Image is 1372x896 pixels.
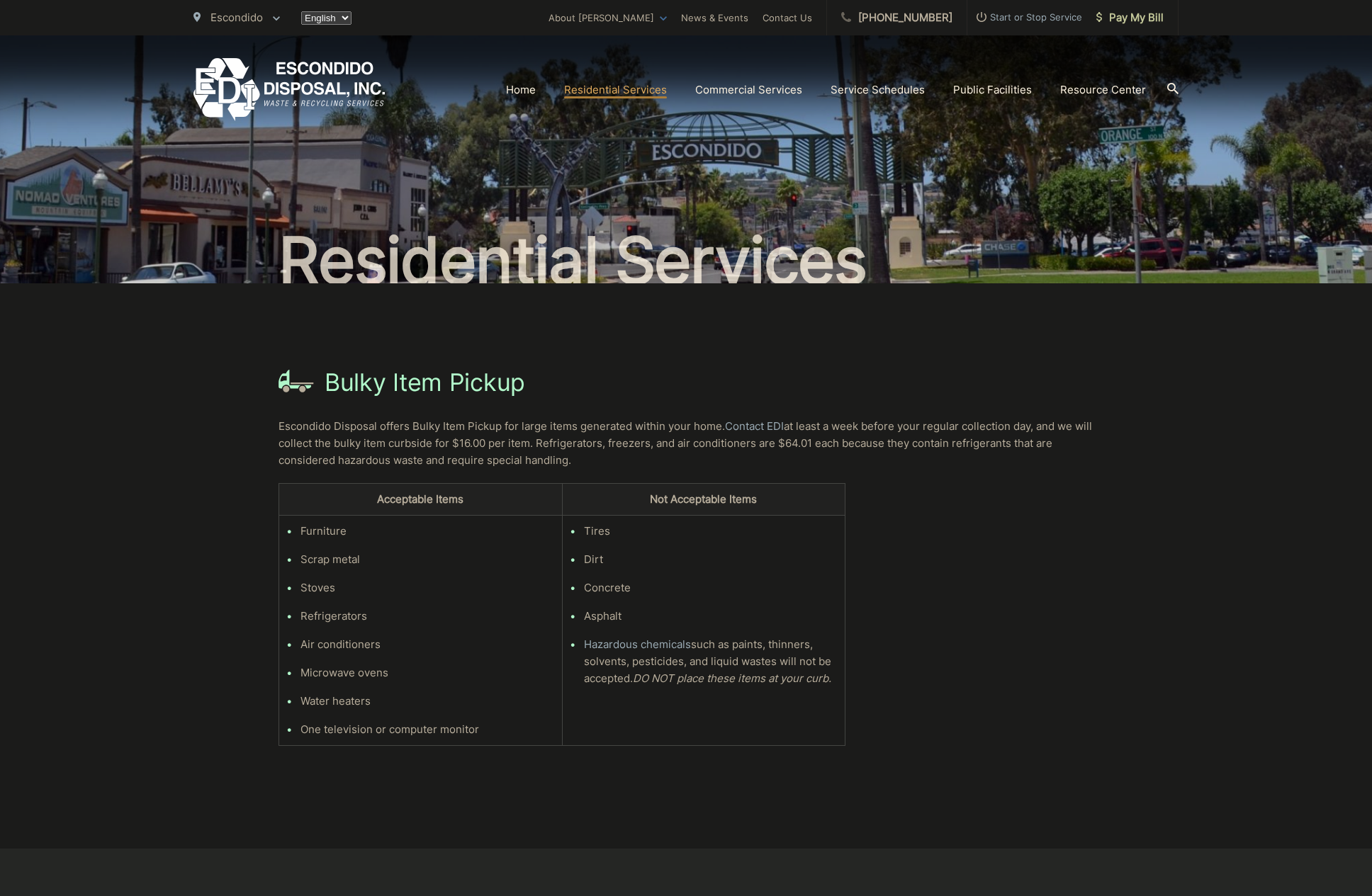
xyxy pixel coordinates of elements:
a: Public Facilities [953,81,1032,98]
a: Contact EDI [725,418,784,435]
a: EDCD logo. Return to the homepage. [193,58,386,121]
a: Hazardous chemicals [584,636,691,653]
a: Service Schedules [831,81,925,98]
li: Stoves [300,579,555,596]
a: Residential Services [564,81,667,98]
select: Select a language [301,11,352,25]
span: Pay My Bill [1096,9,1164,26]
a: News & Events [681,9,748,26]
li: such as paints, thinners, solvents, pesticides, and liquid wastes will not be accepted. [584,636,838,687]
span: Escondido Disposal offers Bulky Item Pickup for large items generated within your home. at least ... [279,419,1092,467]
a: About [PERSON_NAME] [549,9,667,26]
li: One television or computer monitor [300,721,555,738]
li: Tires [584,523,838,540]
li: Water heaters [300,693,555,710]
li: Microwave ovens [300,664,555,681]
a: Home [506,81,536,98]
li: Dirt [584,551,838,568]
a: Contact Us [763,9,812,26]
h1: Bulky Item Pickup [325,368,525,397]
a: Commercial Services [695,81,802,98]
h2: Residential Services [193,225,1179,296]
span: Escondido [210,11,263,24]
li: Furniture [300,523,555,540]
strong: Acceptable Items [377,492,463,506]
li: Asphalt [584,608,838,625]
a: Resource Center [1060,81,1146,98]
li: Scrap metal [300,551,555,568]
em: DO NOT place these items at your curb. [633,671,831,685]
li: Refrigerators [300,608,555,625]
li: Concrete [584,579,838,596]
li: Air conditioners [300,636,555,653]
strong: Not Acceptable Items [650,492,757,506]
